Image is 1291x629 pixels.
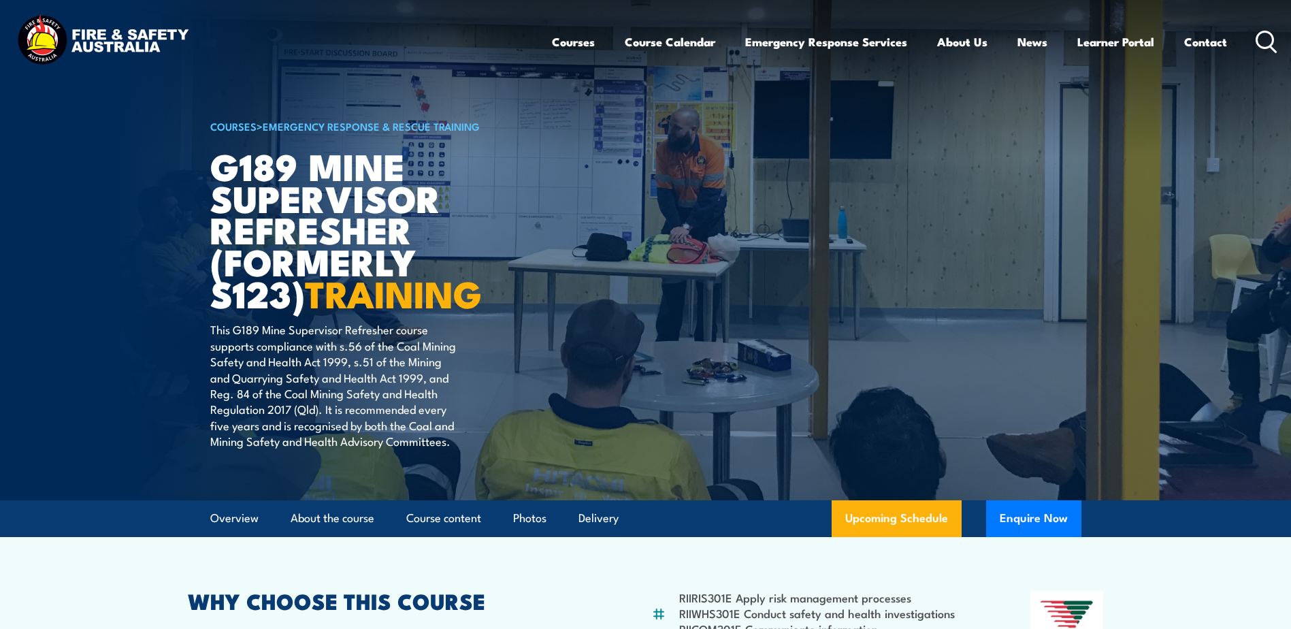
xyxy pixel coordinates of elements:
[188,591,585,610] h2: WHY CHOOSE THIS COURSE
[1184,24,1227,60] a: Contact
[745,24,907,60] a: Emergency Response Services
[210,118,546,134] h6: >
[210,118,257,133] a: COURSES
[1017,24,1047,60] a: News
[406,500,481,536] a: Course content
[1077,24,1154,60] a: Learner Portal
[679,605,955,621] li: RIIWHS301E Conduct safety and health investigations
[210,150,546,309] h1: G189 Mine Supervisor Refresher (formerly S123)
[578,500,619,536] a: Delivery
[210,500,259,536] a: Overview
[679,590,955,605] li: RIIRIS301E Apply risk management processes
[832,500,962,537] a: Upcoming Schedule
[291,500,374,536] a: About the course
[210,321,459,449] p: This G189 Mine Supervisor Refresher course supports compliance with s.56 of the Coal Mining Safet...
[552,24,595,60] a: Courses
[986,500,1081,537] button: Enquire Now
[305,264,482,321] strong: TRAINING
[937,24,987,60] a: About Us
[513,500,546,536] a: Photos
[625,24,715,60] a: Course Calendar
[263,118,480,133] a: Emergency Response & Rescue Training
